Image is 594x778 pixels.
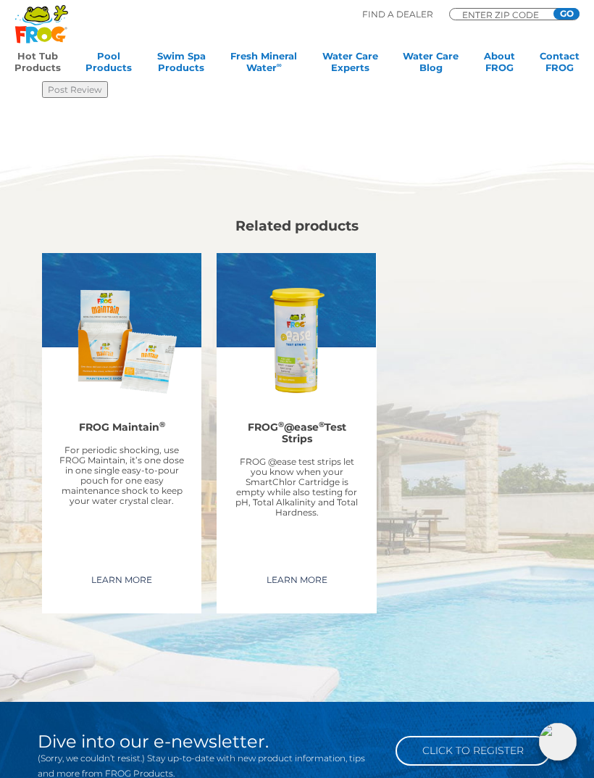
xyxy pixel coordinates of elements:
h2: FROG @ease Test Strips [231,417,361,450]
h2: Dive into our e-newsletter. [38,732,380,750]
a: PoolProducts [85,50,132,79]
h2: FROG Maintain [57,417,187,439]
a: Related Products ThumbnailFROG®@ease®Test StripsFROG @ease test strips let you know when your Sma... [217,253,376,550]
p: Find A Dealer [362,8,433,21]
p: FROG @ease test strips let you know when your SmartChlor Cartridge is empty while also testing fo... [231,458,361,518]
a: Swim SpaProducts [157,50,206,79]
sup: ® [278,420,284,429]
img: Related Products Thumbnail [57,276,187,407]
a: Learn More [75,568,169,592]
p: For periodic shocking, use FROG Maintain, it’s one dose in one single easy-to-pour pouch for one ... [57,446,187,507]
a: Hot TubProducts [14,50,61,79]
h2: Related products [42,218,552,234]
a: Fresh MineralWater∞ [230,50,297,79]
input: Zip Code Form [461,11,548,18]
a: AboutFROG [484,50,515,79]
a: Click to Register [396,736,551,766]
a: Related Products ThumbnailFROG Maintain®For periodic shocking, use FROG Maintain, it’s one dose i... [42,253,201,550]
sup: ® [159,420,165,429]
input: Post Review [42,80,108,97]
a: Learn More [250,568,344,592]
sup: ∞ [277,61,282,69]
sup: ® [319,420,325,429]
img: Related Products Thumbnail [231,276,361,407]
img: openIcon [539,723,577,761]
input: GO [553,8,580,20]
a: Water CareExperts [322,50,378,79]
a: ContactFROG [540,50,580,79]
a: Water CareBlog [403,50,459,79]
